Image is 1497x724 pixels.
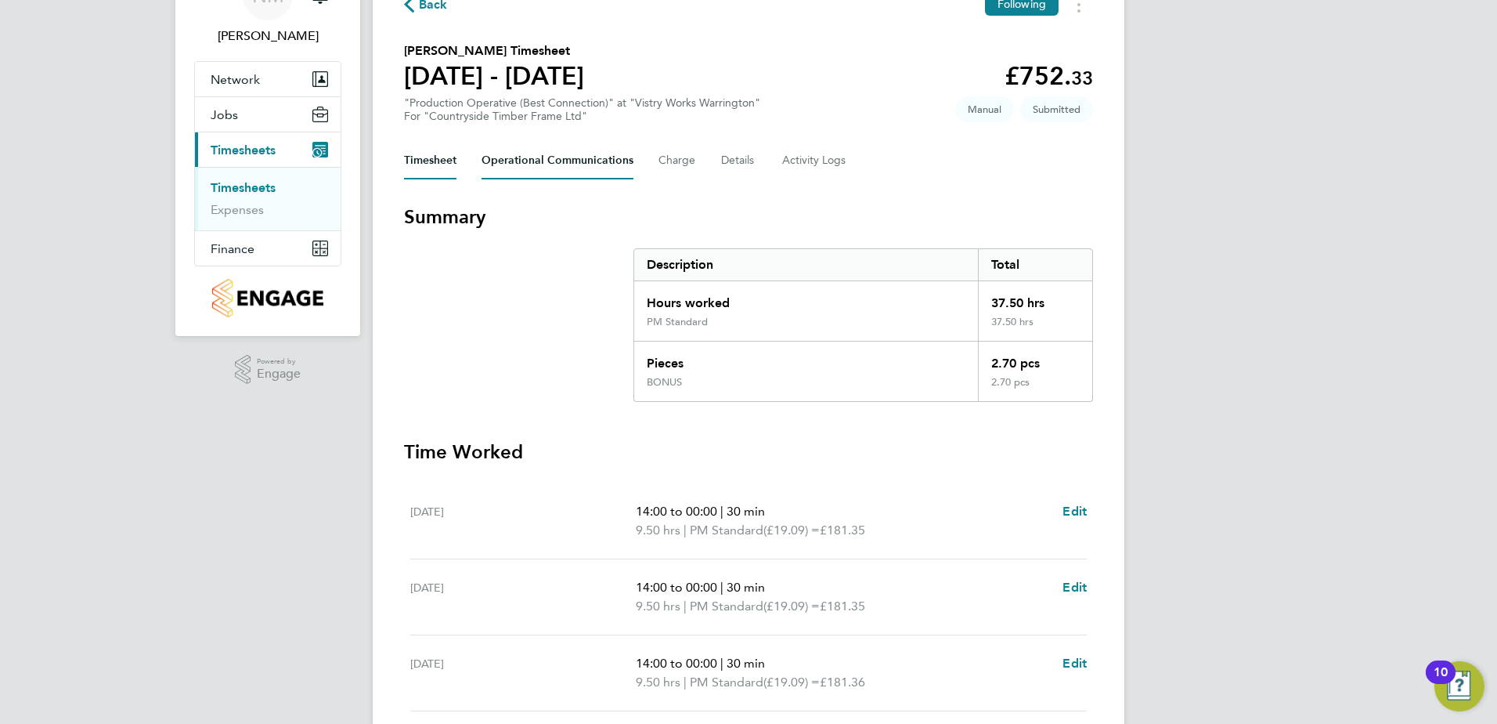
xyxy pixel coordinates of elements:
span: This timesheet is Submitted. [1020,96,1093,122]
span: 30 min [727,580,765,595]
span: PM Standard [690,597,763,616]
button: Activity Logs [782,142,848,179]
a: Edit [1062,502,1087,521]
span: | [684,599,687,614]
button: Charge [658,142,696,179]
img: countryside-properties-logo-retina.png [212,279,323,317]
div: For "Countryside Timber Frame Ltd" [404,110,760,123]
span: Edit [1062,580,1087,595]
div: Description [634,249,978,281]
span: This timesheet was manually created. [955,96,1014,122]
div: BONUS [647,376,682,389]
div: [DATE] [410,502,636,540]
span: PM Standard [690,521,763,540]
span: 14:00 to 00:00 [636,656,717,671]
div: PM Standard [647,316,708,328]
div: "Production Operative (Best Connection)" at "Vistry Works Warrington" [404,96,760,123]
button: Timesheet [404,142,456,179]
span: 9.50 hrs [636,523,680,538]
div: 2.70 pcs [978,376,1092,401]
span: Naomi Mutter [194,27,341,45]
span: PM Standard [690,673,763,692]
a: Expenses [211,202,264,217]
button: Details [721,142,757,179]
span: £181.35 [820,523,865,538]
a: Powered byEngage [235,355,301,385]
span: (£19.09) = [763,599,820,614]
span: (£19.09) = [763,523,820,538]
span: | [684,523,687,538]
button: Open Resource Center, 10 new notifications [1434,661,1484,711]
span: 33 [1071,67,1093,89]
button: Network [195,62,341,96]
div: [DATE] [410,578,636,616]
span: £181.35 [820,599,865,614]
span: 30 min [727,504,765,519]
a: Go to home page [194,279,341,317]
app-decimal: £752. [1005,61,1093,91]
div: Pieces [634,342,978,376]
span: 14:00 to 00:00 [636,580,717,595]
span: Engage [257,367,301,381]
span: (£19.09) = [763,675,820,690]
div: 37.50 hrs [978,281,1092,316]
a: Timesheets [211,180,276,195]
button: Operational Communications [482,142,633,179]
a: Edit [1062,578,1087,597]
div: Summary [633,248,1093,402]
span: Edit [1062,504,1087,519]
span: 30 min [727,656,765,671]
a: Edit [1062,654,1087,673]
h2: [PERSON_NAME] Timesheet [404,42,584,60]
div: 10 [1434,672,1448,693]
button: Jobs [195,97,341,132]
button: Timesheets [195,132,341,167]
span: 14:00 to 00:00 [636,504,717,519]
h3: Time Worked [404,440,1093,465]
h1: [DATE] - [DATE] [404,60,584,92]
span: Network [211,72,260,87]
button: Finance [195,231,341,266]
div: Total [978,249,1092,281]
div: Hours worked [634,281,978,316]
span: Jobs [211,107,238,122]
div: 2.70 pcs [978,342,1092,376]
span: 9.50 hrs [636,675,680,690]
h3: Summary [404,205,1093,230]
span: £181.36 [820,675,865,690]
span: | [720,580,723,595]
span: Timesheets [211,143,276,157]
span: 9.50 hrs [636,599,680,614]
div: [DATE] [410,654,636,692]
span: Edit [1062,656,1087,671]
div: Timesheets [195,167,341,230]
span: | [720,504,723,519]
div: 37.50 hrs [978,316,1092,341]
span: Powered by [257,355,301,368]
span: Finance [211,241,254,256]
span: | [720,656,723,671]
span: | [684,675,687,690]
